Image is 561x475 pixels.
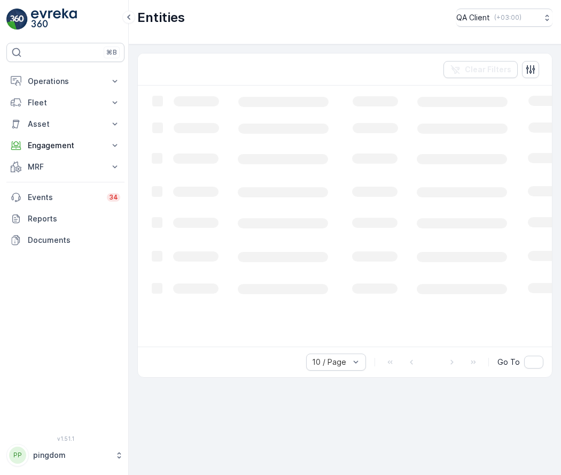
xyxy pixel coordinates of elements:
[6,444,124,466] button: PPpingdom
[137,9,185,26] p: Entities
[497,357,520,367] span: Go To
[6,135,124,156] button: Engagement
[6,92,124,113] button: Fleet
[6,435,124,442] span: v 1.51.1
[28,235,120,246] p: Documents
[28,119,103,129] p: Asset
[6,187,124,208] a: Events34
[106,48,117,57] p: ⌘B
[6,208,124,229] a: Reports
[28,140,103,151] p: Engagement
[31,9,77,30] img: logo_light-DOdMpM7g.png
[109,193,118,202] p: 34
[9,447,26,464] div: PP
[443,61,518,78] button: Clear Filters
[494,13,521,22] p: ( +03:00 )
[465,64,511,75] p: Clear Filters
[28,76,103,87] p: Operations
[6,113,124,135] button: Asset
[6,9,28,30] img: logo
[6,71,124,92] button: Operations
[33,450,110,461] p: pingdom
[6,229,124,251] a: Documents
[6,156,124,178] button: MRF
[456,12,490,23] p: QA Client
[28,162,103,172] p: MRF
[28,192,100,203] p: Events
[456,9,552,27] button: QA Client(+03:00)
[28,213,120,224] p: Reports
[28,97,103,108] p: Fleet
